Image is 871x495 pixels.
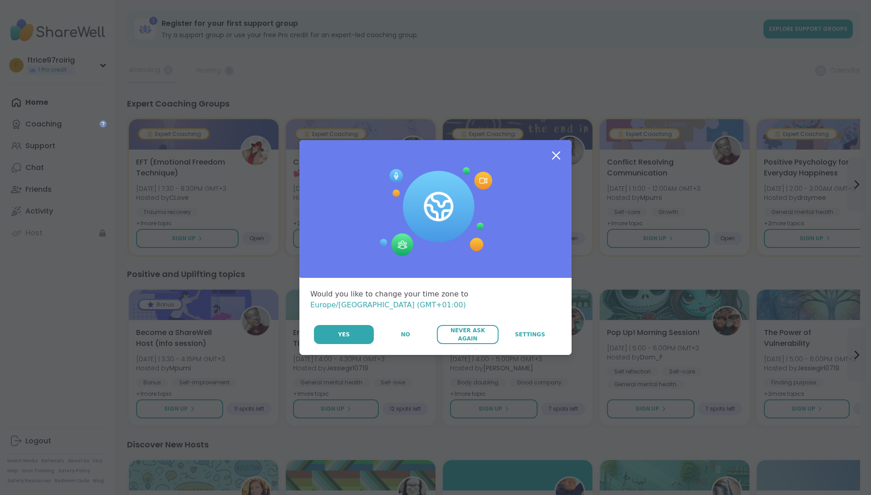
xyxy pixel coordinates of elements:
[99,120,107,127] iframe: Spotlight
[314,325,374,344] button: Yes
[515,330,545,339] span: Settings
[338,330,350,339] span: Yes
[401,330,410,339] span: No
[441,326,494,343] span: Never Ask Again
[499,325,561,344] a: Settings
[310,289,561,311] div: Would you like to change your time zone to
[310,301,466,309] span: Europe/[GEOGRAPHIC_DATA] (GMT+01:00)
[379,167,492,256] img: Session Experience
[375,325,436,344] button: No
[437,325,498,344] button: Never Ask Again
